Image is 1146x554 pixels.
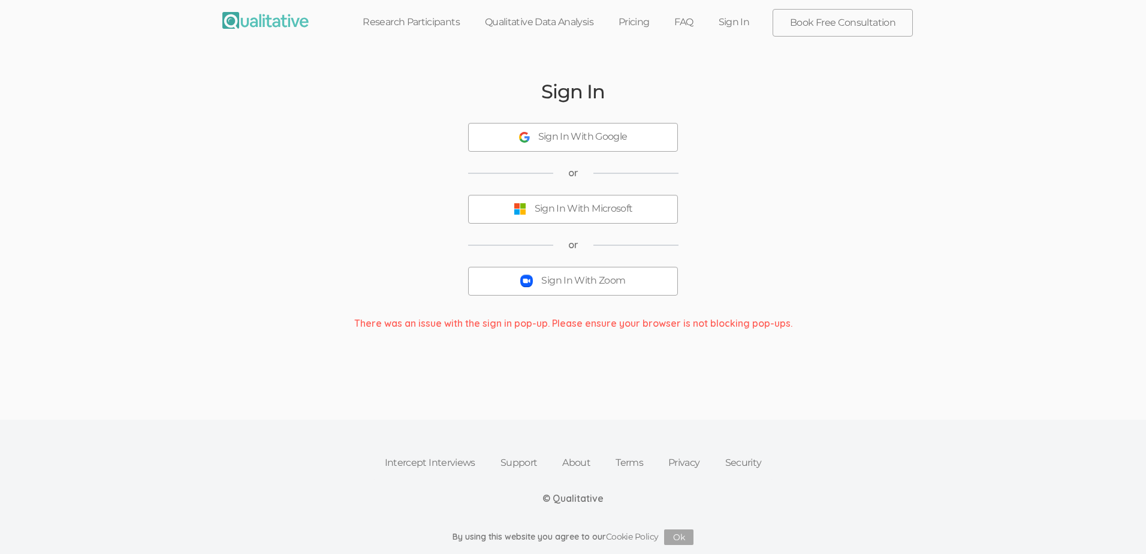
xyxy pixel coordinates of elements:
a: Terms [603,450,656,476]
a: Book Free Consultation [773,10,912,36]
a: FAQ [662,9,705,35]
a: Privacy [656,450,713,476]
button: Ok [664,529,693,545]
button: Sign In With Google [468,123,678,152]
a: About [550,450,603,476]
a: Pricing [606,9,662,35]
span: or [568,166,578,180]
h2: Sign In [541,81,604,102]
a: Intercept Interviews [372,450,488,476]
a: Support [488,450,550,476]
div: Sign In With Microsoft [535,202,633,216]
img: Sign In With Microsoft [514,203,526,215]
div: By using this website you agree to our [453,529,694,545]
iframe: Chat Widget [1086,496,1146,554]
img: Qualitative [222,12,309,29]
img: Sign In With Zoom [520,275,533,287]
div: Sign In With Google [538,130,628,144]
div: There was an issue with the sign in pop-up. Please ensure your browser is not blocking pop-ups. [345,317,801,330]
span: or [568,238,578,252]
div: © Qualitative [542,492,604,505]
a: Cookie Policy [606,531,659,542]
img: Sign In With Google [519,132,530,143]
a: Sign In [706,9,762,35]
button: Sign In With Zoom [468,267,678,296]
a: Research Participants [350,9,472,35]
button: Sign In With Microsoft [468,195,678,224]
a: Qualitative Data Analysis [472,9,606,35]
div: Sign In With Zoom [541,274,625,288]
a: Security [713,450,774,476]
